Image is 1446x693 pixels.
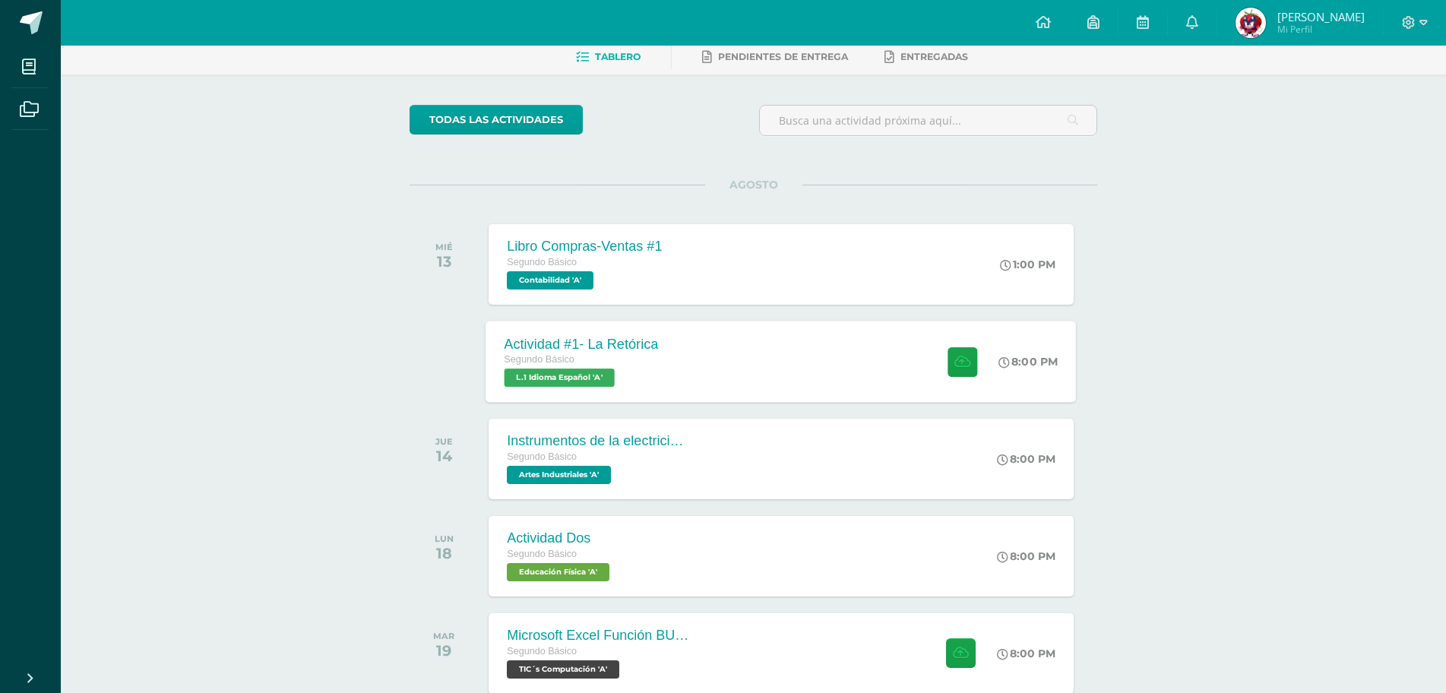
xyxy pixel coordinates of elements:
[507,530,613,546] div: Actividad Dos
[507,466,611,484] span: Artes Industriales 'A'
[507,563,609,581] span: Educación Física 'A'
[702,45,848,69] a: Pendientes de entrega
[507,660,619,679] span: TIC´s Computación 'A'
[576,45,641,69] a: Tablero
[505,354,575,365] span: Segundo Básico
[507,628,689,644] div: Microsoft Excel Función BUSCAR
[718,51,848,62] span: Pendientes de entrega
[884,45,968,69] a: Entregadas
[1236,8,1266,38] img: 845c419f23f6f36a0fa8c9d3b3da8247.png
[1277,23,1365,36] span: Mi Perfil
[507,646,577,657] span: Segundo Básico
[433,631,454,641] div: MAR
[410,105,583,134] a: todas las Actividades
[435,447,453,465] div: 14
[435,242,453,252] div: MIÉ
[705,178,802,191] span: AGOSTO
[760,106,1096,135] input: Busca una actividad próxima aquí...
[1277,9,1365,24] span: [PERSON_NAME]
[435,436,453,447] div: JUE
[999,355,1058,369] div: 8:00 PM
[505,369,615,387] span: L.1 Idioma Español 'A'
[433,641,454,660] div: 19
[997,549,1055,563] div: 8:00 PM
[505,336,659,352] div: Actividad #1- La Retórica
[997,452,1055,466] div: 8:00 PM
[435,533,454,544] div: LUN
[997,647,1055,660] div: 8:00 PM
[507,433,689,449] div: Instrumentos de la electricidad
[595,51,641,62] span: Tablero
[507,271,593,290] span: Contabilidad 'A'
[1000,258,1055,271] div: 1:00 PM
[507,257,577,267] span: Segundo Básico
[507,549,577,559] span: Segundo Básico
[507,239,662,255] div: Libro Compras-Ventas #1
[435,544,454,562] div: 18
[507,451,577,462] span: Segundo Básico
[900,51,968,62] span: Entregadas
[435,252,453,271] div: 13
